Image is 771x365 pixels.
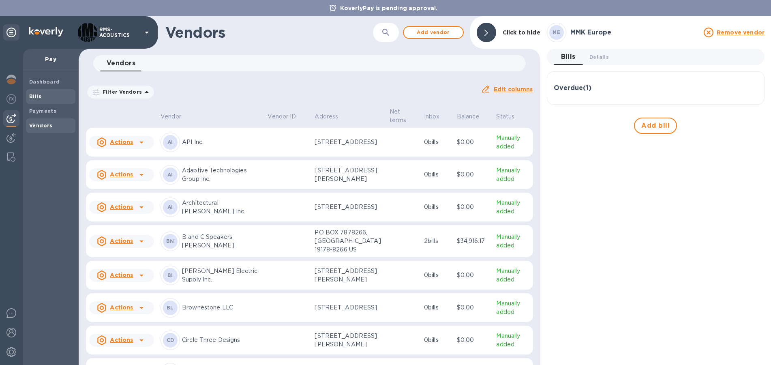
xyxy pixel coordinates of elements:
[167,305,174,311] b: BL
[110,337,133,343] u: Actions
[457,170,490,179] p: $0.00
[424,237,450,245] p: 2 bills
[457,271,490,279] p: $0.00
[554,84,591,92] h3: Overdue ( 1 )
[110,171,133,178] u: Actions
[167,272,173,278] b: BI
[29,79,60,85] b: Dashboard
[457,336,490,344] p: $0.00
[496,199,529,216] p: Manually added
[182,233,261,250] p: B and C Speakers [PERSON_NAME]
[641,121,670,131] span: Add bill
[182,267,261,284] p: [PERSON_NAME] Electric Supply Inc.
[496,299,529,316] p: Manually added
[634,118,677,134] button: Add bill
[554,78,758,98] div: Overdue(1)
[457,303,490,312] p: $0.00
[3,24,19,41] div: Unpin categories
[315,332,383,349] p: [STREET_ADDRESS][PERSON_NAME]
[182,166,261,183] p: Adaptive Technologies Group Inc.
[553,29,560,35] b: ME
[390,107,418,125] span: Net terms
[161,112,192,121] span: Vendor
[268,112,306,121] span: Vendor ID
[424,203,450,211] p: 0 bills
[424,170,450,179] p: 0 bills
[496,134,529,151] p: Manually added
[424,112,440,121] p: Inbox
[424,112,450,121] span: Inbox
[390,107,407,125] p: Net terms
[29,108,56,114] b: Payments
[167,337,174,343] b: CD
[99,88,142,95] p: Filter Vendors
[457,203,490,211] p: $0.00
[336,4,442,12] p: KoverlyPay is pending approval.
[29,55,72,63] p: Pay
[107,58,135,69] span: Vendors
[99,27,140,38] p: RMS-ACOUSTICS
[29,27,63,36] img: Logo
[457,112,490,121] span: Balance
[315,138,383,146] p: [STREET_ADDRESS]
[589,53,609,61] span: Details
[29,122,53,129] b: Vendors
[110,238,133,244] u: Actions
[424,271,450,279] p: 0 bills
[167,139,173,145] b: AI
[403,26,464,39] button: Add vendor
[161,112,181,121] p: Vendor
[29,93,41,99] b: Bills
[167,204,173,210] b: AI
[182,138,261,146] p: API Inc.
[110,139,133,145] u: Actions
[496,267,529,284] p: Manually added
[457,237,490,245] p: $34,916.17
[424,336,450,344] p: 0 bills
[496,166,529,183] p: Manually added
[315,112,338,121] p: Address
[268,112,296,121] p: Vendor ID
[182,336,261,344] p: Circle Three Designs
[457,112,480,121] p: Balance
[167,172,173,178] b: AI
[717,29,765,36] u: Remove vendor
[110,272,133,278] u: Actions
[496,112,514,121] p: Status
[570,29,699,36] h3: MMK Europe
[496,332,529,349] p: Manually added
[496,233,529,250] p: Manually added
[561,51,576,62] span: Bills
[110,204,133,210] u: Actions
[315,112,349,121] span: Address
[457,138,490,146] p: $0.00
[503,29,540,36] b: Click to hide
[315,203,383,211] p: [STREET_ADDRESS]
[182,199,261,216] p: Architectural [PERSON_NAME] Inc.
[494,86,533,92] u: Edit columns
[315,166,383,183] p: [STREET_ADDRESS][PERSON_NAME]
[315,303,383,312] p: [STREET_ADDRESS]
[315,267,383,284] p: [STREET_ADDRESS][PERSON_NAME]
[315,228,383,254] p: PO BOX 7878266, [GEOGRAPHIC_DATA] 19178-8266 US
[424,138,450,146] p: 0 bills
[182,303,261,312] p: Brownestone LLC
[166,238,174,244] b: BN
[110,304,133,311] u: Actions
[6,94,16,104] img: Foreign exchange
[424,303,450,312] p: 0 bills
[410,28,456,37] span: Add vendor
[165,24,373,41] h1: Vendors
